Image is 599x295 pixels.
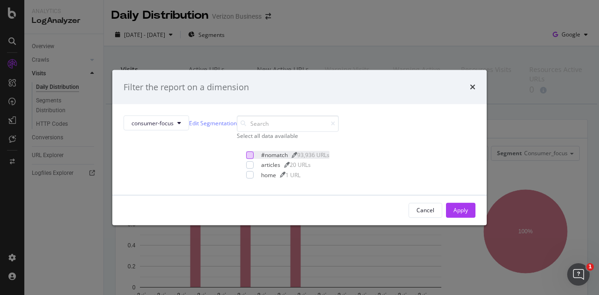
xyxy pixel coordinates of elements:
[297,151,329,159] div: 93,936 URLs
[453,206,468,214] div: Apply
[124,115,189,130] button: consumer-focus
[470,81,475,93] div: times
[567,263,590,286] iframe: Intercom live chat
[409,203,442,218] button: Cancel
[237,115,339,132] input: Search
[416,206,434,214] div: Cancel
[112,70,487,225] div: modal
[586,263,594,271] span: 1
[446,203,475,218] button: Apply
[261,151,288,159] div: #nomatch
[189,118,237,128] a: Edit Segmentation
[124,81,249,93] div: Filter the report on a dimension
[261,171,276,179] div: home
[237,132,339,140] div: Select all data available
[261,161,280,169] div: articles
[290,161,311,169] div: 20 URLs
[131,119,174,127] span: consumer-focus
[285,171,300,179] div: 1 URL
